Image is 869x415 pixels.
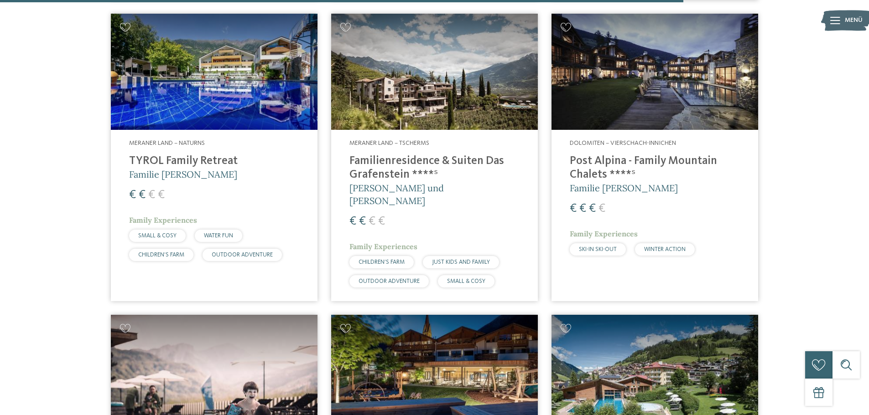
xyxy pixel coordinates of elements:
span: SMALL & COSY [138,233,177,239]
span: SKI-IN SKI-OUT [579,246,617,252]
span: € [359,215,366,227]
a: Familienhotels gesucht? Hier findet ihr die besten! Dolomiten – Vierschach-Innichen Post Alpina -... [552,14,758,301]
span: Familie [PERSON_NAME] [570,182,678,194]
h4: TYROL Family Retreat [129,154,299,168]
span: [PERSON_NAME] und [PERSON_NAME] [349,182,444,206]
span: OUTDOOR ADVENTURE [359,278,420,284]
span: OUTDOOR ADVENTURE [212,252,273,258]
a: Familienhotels gesucht? Hier findet ihr die besten! Meraner Land – Naturns TYROL Family Retreat F... [111,14,317,301]
span: WINTER ACTION [644,246,686,252]
span: € [570,203,577,215]
h4: Familienresidence & Suiten Das Grafenstein ****ˢ [349,154,520,182]
span: Dolomiten – Vierschach-Innichen [570,140,676,146]
span: € [139,189,146,201]
span: WATER FUN [204,233,233,239]
span: € [579,203,586,215]
span: € [378,215,385,227]
span: JUST KIDS AND FAMILY [432,259,490,265]
span: € [158,189,165,201]
span: CHILDREN’S FARM [359,259,405,265]
span: € [349,215,356,227]
span: € [589,203,596,215]
span: € [369,215,375,227]
span: CHILDREN’S FARM [138,252,184,258]
img: Familienhotels gesucht? Hier findet ihr die besten! [331,14,538,130]
a: Familienhotels gesucht? Hier findet ihr die besten! Meraner Land – Tscherms Familienresidence & S... [331,14,538,301]
span: Family Experiences [129,215,197,225]
span: Meraner Land – Tscherms [349,140,429,146]
img: Familien Wellness Residence Tyrol **** [111,14,317,130]
span: Family Experiences [349,242,417,251]
span: € [129,189,136,201]
h4: Post Alpina - Family Mountain Chalets ****ˢ [570,154,740,182]
span: Meraner Land – Naturns [129,140,205,146]
span: SMALL & COSY [447,278,485,284]
span: Familie [PERSON_NAME] [129,169,237,180]
span: € [148,189,155,201]
img: Post Alpina - Family Mountain Chalets ****ˢ [552,14,758,130]
span: Family Experiences [570,229,638,238]
span: € [598,203,605,215]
